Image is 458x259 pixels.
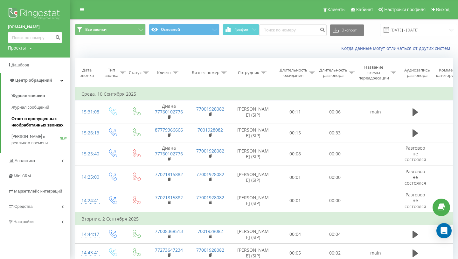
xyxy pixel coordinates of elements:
[196,247,224,253] a: 77001928082
[149,24,220,35] button: Основной
[196,106,224,112] a: 77001928082
[81,127,94,139] div: 15:26:13
[81,106,94,118] div: 15:31:08
[198,228,223,234] a: 7001928082
[105,67,118,78] div: Тип звонка
[81,171,94,183] div: 14:25:00
[11,116,67,128] span: Отчет о пропущенных необработанных звонках
[11,133,60,146] span: [PERSON_NAME] в реальном времени
[155,109,183,115] a: 77760102776
[8,45,26,51] div: Проекты
[436,223,452,238] div: Open Intercom Messenger
[259,24,327,36] input: Поиск по номеру
[315,225,355,243] td: 00:04
[328,7,345,12] span: Клиенты
[231,166,275,189] td: [PERSON_NAME] (SIP)
[196,171,224,177] a: 77001928082
[155,247,183,253] a: 77273647234
[11,93,45,99] span: Журнал звонков
[15,78,52,83] span: Центр обращений
[319,67,347,78] div: Длительность разговора
[234,27,248,32] span: График
[11,102,70,113] a: Журнал сообщений
[155,171,183,177] a: 77021815882
[384,7,426,12] span: Настройки профиля
[405,192,426,209] span: Разговор не состоялся
[192,70,219,75] div: Бизнес номер
[155,228,183,234] a: 77008368513
[75,67,99,78] div: Дата звонка
[356,7,373,12] span: Кабинет
[15,158,35,163] span: Аналитика
[275,100,315,124] td: 00:11
[13,219,34,224] span: Настройки
[315,142,355,166] td: 00:00
[8,32,62,43] input: Поиск по номеру
[275,124,315,142] td: 00:15
[231,189,275,213] td: [PERSON_NAME] (SIP)
[129,70,142,75] div: Статус
[75,24,146,35] button: Все звонки
[315,100,355,124] td: 00:06
[315,189,355,213] td: 00:00
[11,104,49,111] span: Журнал сообщений
[14,204,33,209] span: Средства
[11,131,70,149] a: [PERSON_NAME] в реальном времениNEW
[148,100,190,124] td: Диана
[402,67,433,78] div: Аудиозапись разговора
[436,7,449,12] span: Выход
[223,24,259,35] button: График
[155,194,183,201] a: 77021815882
[155,151,183,157] a: 77760102776
[275,142,315,166] td: 00:08
[157,70,171,75] div: Клиент
[1,73,70,88] a: Центр обращений
[11,63,29,67] span: Дашборд
[148,142,190,166] td: Диана
[196,148,224,154] a: 77001928082
[231,124,275,142] td: [PERSON_NAME] (SIP)
[405,168,426,186] span: Разговор не состоялся
[8,6,62,22] img: Ringostat logo
[315,124,355,142] td: 00:33
[315,166,355,189] td: 00:00
[11,113,70,131] a: Отчет о пропущенных необработанных звонках
[81,228,94,241] div: 14:44:17
[198,127,223,133] a: 7001928082
[280,67,308,78] div: Длительность ожидания
[196,194,224,201] a: 77001928082
[85,27,107,32] span: Все звонки
[405,145,426,162] span: Разговор не состоялся
[81,247,94,259] div: 14:43:41
[275,166,315,189] td: 00:01
[238,70,259,75] div: Сотрудник
[341,45,453,51] a: Когда данные могут отличаться от других систем
[81,194,94,207] div: 14:24:41
[11,90,70,102] a: Журнал звонков
[14,189,62,194] span: Маркетплейс интеграций
[231,225,275,243] td: [PERSON_NAME] (SIP)
[275,225,315,243] td: 00:04
[275,189,315,213] td: 00:01
[8,24,62,30] a: [DOMAIN_NAME]
[81,148,94,160] div: 15:25:40
[155,127,183,133] a: 87779366666
[231,142,275,166] td: [PERSON_NAME] (SIP)
[231,100,275,124] td: [PERSON_NAME] (SIP)
[355,100,396,124] td: main
[358,65,389,81] div: Название схемы переадресации
[330,24,364,36] button: Экспорт
[14,174,31,178] span: Mini CRM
